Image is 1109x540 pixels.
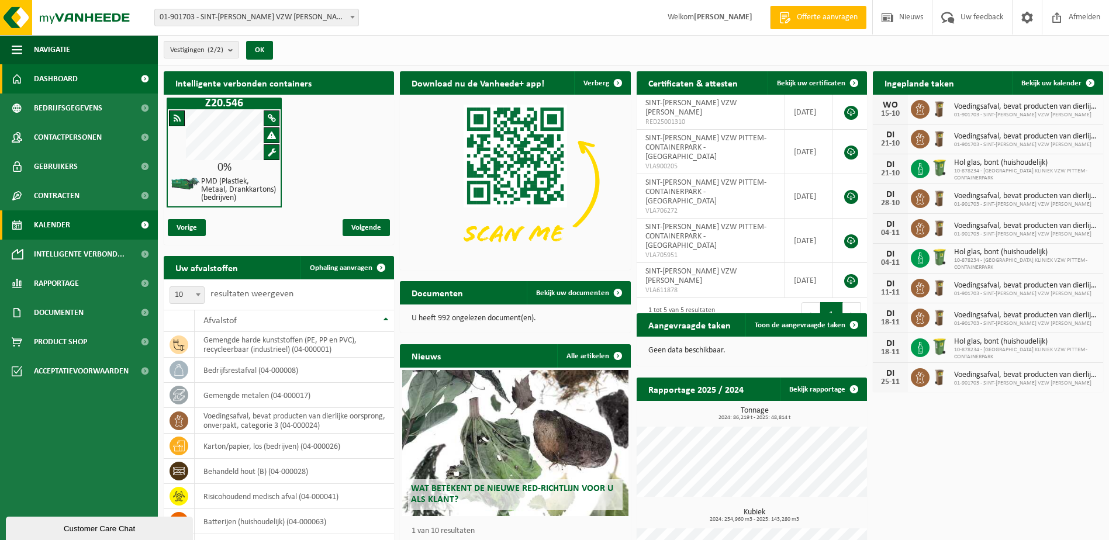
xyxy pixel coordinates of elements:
[785,130,832,174] td: [DATE]
[879,130,902,140] div: DI
[879,259,902,267] div: 04-11
[400,344,452,367] h2: Nieuws
[954,380,1097,387] span: 01-901703 - SINT-[PERSON_NAME] VZW [PERSON_NAME]
[645,178,766,206] span: SINT-[PERSON_NAME] VZW PITTEM-CONTAINERPARK - [GEOGRAPHIC_DATA]
[954,311,1097,320] span: Voedingsafval, bevat producten van dierlijke oorsprong, onverpakt, categorie 3
[930,277,949,297] img: WB-0140-HPE-BN-01
[642,407,867,421] h3: Tonnage
[168,162,281,174] div: 0%
[794,12,861,23] span: Offerte aanvragen
[195,358,394,383] td: bedrijfsrestafval (04-000008)
[574,71,630,95] button: Verberg
[310,264,372,272] span: Ophaling aanvragen
[954,192,1097,201] span: Voedingsafval, bevat producten van dierlijke oorsprong, onverpakt, categorie 3
[645,223,766,250] span: SINT-[PERSON_NAME] VZW PITTEM-CONTAINERPARK - [GEOGRAPHIC_DATA]
[34,181,80,210] span: Contracten
[954,158,1097,168] span: Hol glas, bont (huishoudelijk)
[645,267,737,285] span: SINT-[PERSON_NAME] VZW [PERSON_NAME]
[170,41,223,59] span: Vestigingen
[164,71,394,94] h2: Intelligente verbonden containers
[527,281,630,304] a: Bekijk uw documenten
[645,162,776,171] span: VLA900205
[648,347,855,355] p: Geen data beschikbaar.
[954,132,1097,141] span: Voedingsafval, bevat producten van dierlijke oorsprong, onverpakt, categorie 3
[879,169,902,178] div: 21-10
[879,110,902,118] div: 15-10
[954,141,1097,148] span: 01-901703 - SINT-[PERSON_NAME] VZW [PERSON_NAME]
[201,178,277,202] h4: PMD (Plastiek, Metaal, Drankkartons) (bedrijven)
[645,117,776,127] span: RED25001310
[642,517,867,522] span: 2024: 254,960 m3 - 2025: 143,280 m3
[873,71,966,94] h2: Ingeplande taken
[954,231,1097,238] span: 01-901703 - SINT-[PERSON_NAME] VZW [PERSON_NAME]
[6,514,195,540] iframe: chat widget
[879,289,902,297] div: 11-11
[637,313,742,336] h2: Aangevraagde taken
[168,219,206,236] span: Vorige
[930,217,949,237] img: WB-0140-HPE-BN-01
[34,269,79,298] span: Rapportage
[645,99,737,117] span: SINT-[PERSON_NAME] VZW [PERSON_NAME]
[343,219,390,236] span: Volgende
[954,201,1097,208] span: 01-901703 - SINT-[PERSON_NAME] VZW [PERSON_NAME]
[583,79,609,87] span: Verberg
[34,298,84,327] span: Documenten
[930,188,949,207] img: WB-0140-HPE-BN-01
[785,174,832,219] td: [DATE]
[34,94,102,123] span: Bedrijfsgegevens
[170,286,205,304] span: 10
[164,41,239,58] button: Vestigingen(2/2)
[642,301,715,327] div: 1 tot 5 van 5 resultaten
[210,289,293,299] label: resultaten weergeven
[645,134,766,161] span: SINT-[PERSON_NAME] VZW PITTEM-CONTAINERPARK - [GEOGRAPHIC_DATA]
[930,158,949,178] img: WB-0240-HPE-GN-50
[171,176,200,191] img: HK-XZ-20-GN-01
[195,408,394,434] td: voedingsafval, bevat producten van dierlijke oorsprong, onverpakt, categorie 3 (04-000024)
[557,344,630,368] a: Alle artikelen
[34,123,102,152] span: Contactpersonen
[246,41,273,60] button: OK
[195,459,394,484] td: behandeld hout (B) (04-000028)
[195,509,394,534] td: batterijen (huishoudelijk) (04-000063)
[930,98,949,118] img: WB-0140-HPE-BN-01
[34,152,78,181] span: Gebruikers
[637,71,749,94] h2: Certificaten & attesten
[930,366,949,386] img: WB-0140-HPE-BN-01
[400,95,630,268] img: Download de VHEPlus App
[785,219,832,263] td: [DATE]
[34,356,129,386] span: Acceptatievoorwaarden
[745,313,866,337] a: Toon de aangevraagde taken
[777,79,845,87] span: Bekijk uw certificaten
[954,337,1097,347] span: Hol glas, bont (huishoudelijk)
[930,307,949,327] img: WB-0140-HPE-BN-01
[645,286,776,295] span: VLA611878
[954,102,1097,112] span: Voedingsafval, bevat producten van dierlijke oorsprong, onverpakt, categorie 3
[930,128,949,148] img: WB-0140-HPE-BN-01
[164,256,250,279] h2: Uw afvalstoffen
[954,281,1097,290] span: Voedingsafval, bevat producten van dierlijke oorsprong, onverpakt, categorie 3
[412,314,619,323] p: U heeft 992 ongelezen document(en).
[300,256,393,279] a: Ophaling aanvragen
[879,250,902,259] div: DI
[1012,71,1102,95] a: Bekijk uw kalender
[879,101,902,110] div: WO
[879,369,902,378] div: DI
[637,378,755,400] h2: Rapportage 2025 / 2024
[820,302,843,326] button: 1
[400,71,556,94] h2: Download nu de Vanheede+ app!
[400,281,475,304] h2: Documenten
[536,289,609,297] span: Bekijk uw documenten
[34,240,125,269] span: Intelligente verbond...
[195,484,394,509] td: risicohoudend medisch afval (04-000041)
[930,337,949,356] img: WB-0240-HPE-GN-50
[642,508,867,522] h3: Kubiek
[34,35,70,64] span: Navigatie
[34,327,87,356] span: Product Shop
[879,229,902,237] div: 04-11
[879,378,902,386] div: 25-11
[770,6,866,29] a: Offerte aanvragen
[755,321,845,329] span: Toon de aangevraagde taken
[780,378,866,401] a: Bekijk rapportage
[879,279,902,289] div: DI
